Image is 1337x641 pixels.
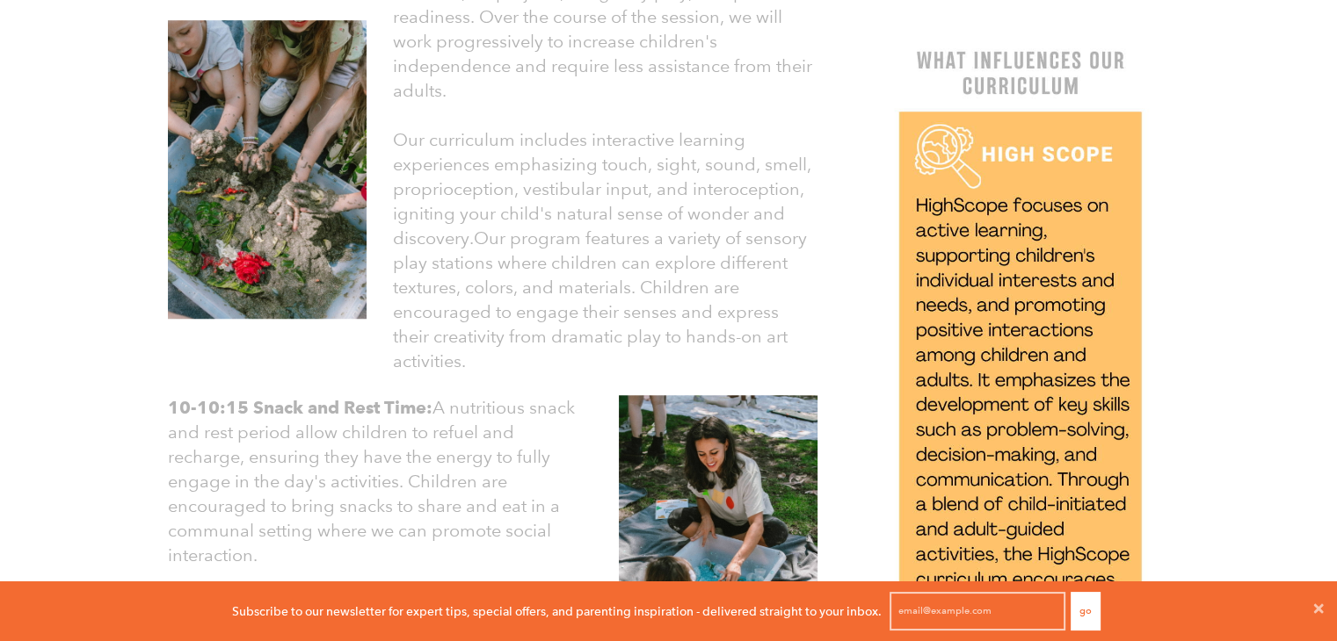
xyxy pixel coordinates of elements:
[890,592,1065,630] input: email@example.com
[393,129,811,248] font: Our curriculum includes interactive learning experiences emphasizing touch, sight, sound, smell, ...
[168,397,432,418] strong: 10-10:15 Snack and Rest Time:
[393,227,807,371] span: Our program features a variety of sensory play stations where children can explore different text...
[1071,592,1101,630] button: Go
[168,397,575,565] font: A nutritious snack and rest period allow children to refuel and recharge, ensuring they have the ...
[232,601,882,621] p: Subscribe to our newsletter for expert tips, special offers, and parenting inspiration - delivere...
